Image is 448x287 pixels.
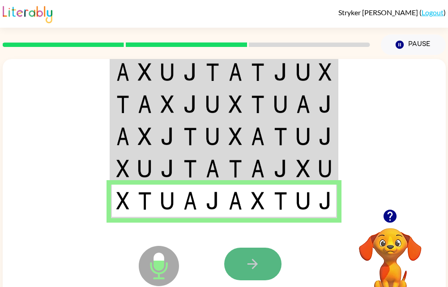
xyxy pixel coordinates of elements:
[206,127,219,145] img: u
[274,127,287,145] img: t
[274,160,287,177] img: j
[183,63,197,81] img: j
[138,160,151,177] img: u
[138,95,151,113] img: a
[138,63,151,81] img: x
[138,127,151,145] img: x
[319,63,332,81] img: x
[251,63,265,81] img: t
[319,127,332,145] img: j
[229,127,242,145] img: x
[206,160,219,177] img: a
[138,192,151,210] img: t
[161,63,174,81] img: u
[251,95,265,113] img: t
[116,160,129,177] img: x
[183,95,197,113] img: j
[296,95,310,113] img: a
[116,192,129,210] img: x
[319,160,332,177] img: u
[274,63,287,81] img: j
[251,192,265,210] img: x
[206,63,219,81] img: t
[338,8,419,17] span: Stryker [PERSON_NAME]
[183,160,197,177] img: t
[183,192,197,210] img: a
[274,192,287,210] img: t
[206,95,219,113] img: u
[319,192,332,210] img: j
[229,192,242,210] img: a
[183,127,197,145] img: t
[161,160,174,177] img: j
[229,95,242,113] img: x
[3,4,52,23] img: Literably
[161,127,174,145] img: j
[296,192,310,210] img: u
[251,160,265,177] img: a
[381,34,446,55] button: Pause
[116,63,129,81] img: a
[161,95,174,113] img: x
[338,8,446,17] div: ( )
[319,95,332,113] img: j
[296,63,310,81] img: u
[116,127,129,145] img: a
[274,95,287,113] img: u
[206,192,219,210] img: j
[251,127,265,145] img: a
[229,160,242,177] img: t
[422,8,444,17] a: Logout
[161,192,174,210] img: u
[229,63,242,81] img: a
[296,160,310,177] img: x
[116,95,129,113] img: t
[296,127,310,145] img: u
